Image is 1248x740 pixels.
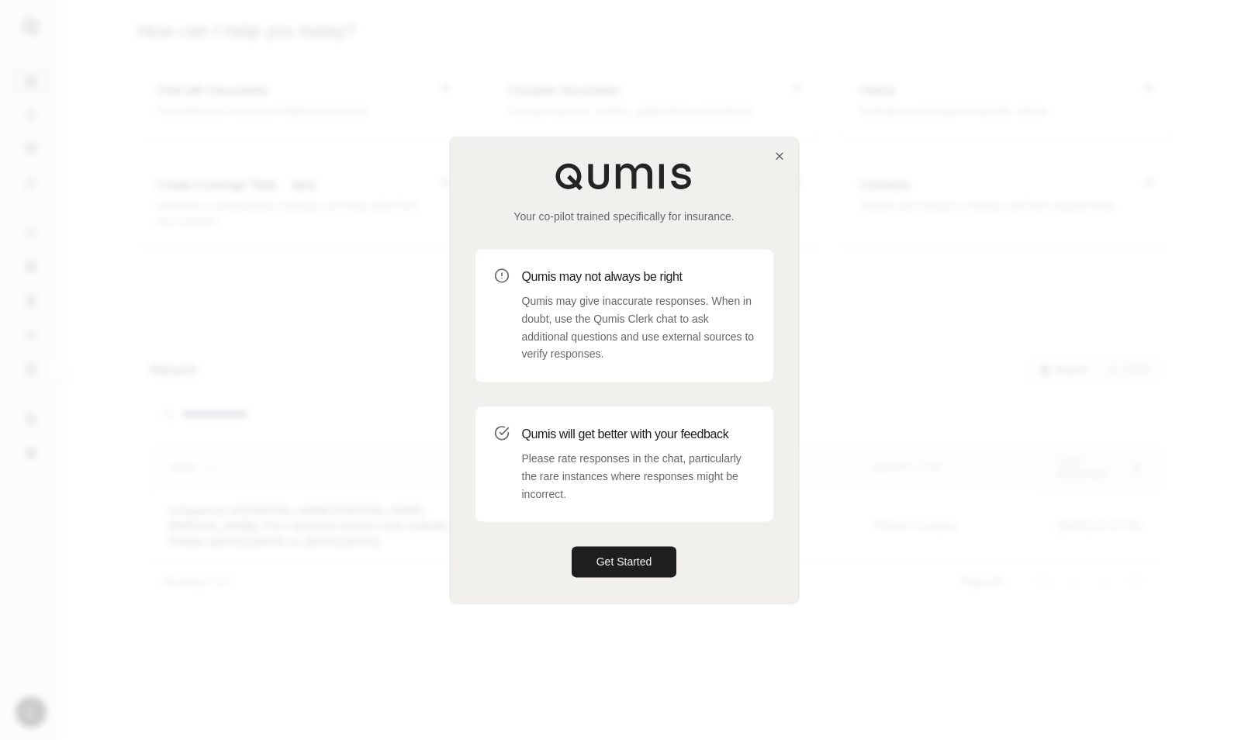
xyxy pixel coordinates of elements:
img: Qumis Logo [555,162,694,190]
button: Get Started [572,547,677,578]
p: Qumis may give inaccurate responses. When in doubt, use the Qumis Clerk chat to ask additional qu... [522,292,755,363]
h3: Qumis will get better with your feedback [522,425,755,444]
p: Please rate responses in the chat, particularly the rare instances where responses might be incor... [522,450,755,503]
h3: Qumis may not always be right [522,268,755,286]
p: Your co-pilot trained specifically for insurance. [475,209,773,224]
